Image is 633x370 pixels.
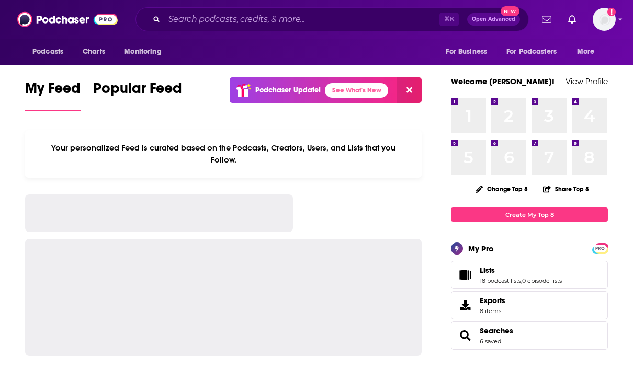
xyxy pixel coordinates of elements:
[480,326,513,336] a: Searches
[451,321,608,350] span: Searches
[135,7,529,31] div: Search podcasts, credits, & more...
[451,207,608,222] a: Create My Top 8
[455,268,476,282] a: Lists
[480,338,501,345] a: 6 saved
[455,328,476,343] a: Searches
[593,8,616,31] span: Logged in as megcassidy
[446,44,487,59] span: For Business
[538,10,556,28] a: Show notifications dropdown
[451,261,608,289] span: Lists
[593,8,616,31] img: User Profile
[577,44,595,59] span: More
[467,13,520,26] button: Open AdvancedNew
[17,9,118,29] img: Podchaser - Follow, Share and Rate Podcasts
[480,296,505,305] span: Exports
[451,76,555,86] a: Welcome [PERSON_NAME]!
[607,8,616,16] svg: Add a profile image
[480,277,521,284] a: 18 podcast lists
[522,277,562,284] a: 0 episode lists
[76,42,111,62] a: Charts
[451,291,608,319] a: Exports
[480,307,505,315] span: 8 items
[594,245,606,252] span: PRO
[542,179,590,199] button: Share Top 8
[564,10,580,28] a: Show notifications dropdown
[593,8,616,31] button: Show profile menu
[124,44,161,59] span: Monitoring
[325,83,388,98] a: See What's New
[25,79,81,103] span: My Feed
[480,265,495,275] span: Lists
[566,76,608,86] a: View Profile
[83,44,105,59] span: Charts
[32,44,63,59] span: Podcasts
[570,42,608,62] button: open menu
[25,130,422,178] div: Your personalized Feed is curated based on the Podcasts, Creators, Users, and Lists that you Follow.
[25,42,77,62] button: open menu
[468,244,494,253] div: My Pro
[472,17,515,22] span: Open Advanced
[455,298,476,313] span: Exports
[93,79,182,111] a: Popular Feed
[164,11,439,28] input: Search podcasts, credits, & more...
[501,6,519,16] span: New
[506,44,557,59] span: For Podcasters
[438,42,500,62] button: open menu
[93,79,182,103] span: Popular Feed
[469,182,534,195] button: Change Top 8
[117,42,175,62] button: open menu
[594,244,606,252] a: PRO
[480,265,562,275] a: Lists
[500,42,572,62] button: open menu
[25,79,81,111] a: My Feed
[521,277,522,284] span: ,
[439,13,459,26] span: ⌘ K
[255,86,321,95] p: Podchaser Update!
